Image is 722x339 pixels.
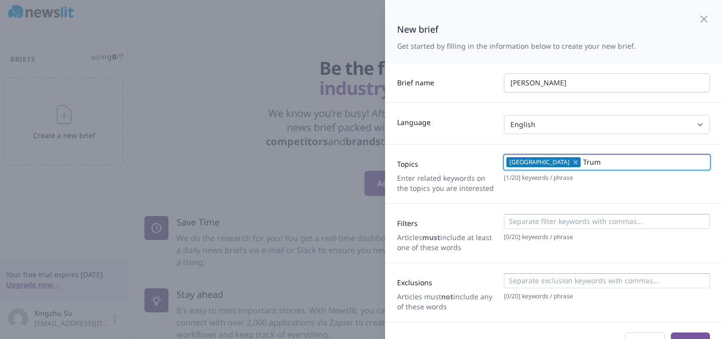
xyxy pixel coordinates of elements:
[397,274,496,288] label: Exclusions
[397,114,496,128] label: Language
[397,41,636,51] p: Get started by filling in the information below to create your new brief.
[504,292,710,300] p: [ 0 / 20 ] keywords / phrase
[397,155,496,169] label: Topics
[572,157,581,167] button: Remove
[422,233,440,242] strong: must
[397,214,496,229] label: Filters
[397,233,496,253] p: Articles include at least one of these words
[506,276,706,286] input: Separate exclusion keywords with commas...
[397,292,496,312] p: Articles must include any of these words
[397,74,496,88] label: Brief name
[504,174,710,182] p: [ 1 / 20 ] keywords / phrase
[397,22,636,36] h2: New brief
[441,292,453,301] strong: not
[397,173,496,193] p: Enter related keywords on the topics you are interested
[509,158,570,166] span: [GEOGRAPHIC_DATA]
[504,233,710,241] p: [ 0 / 20 ] keywords / phrase
[506,216,706,227] input: Separate filter keywords with commas...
